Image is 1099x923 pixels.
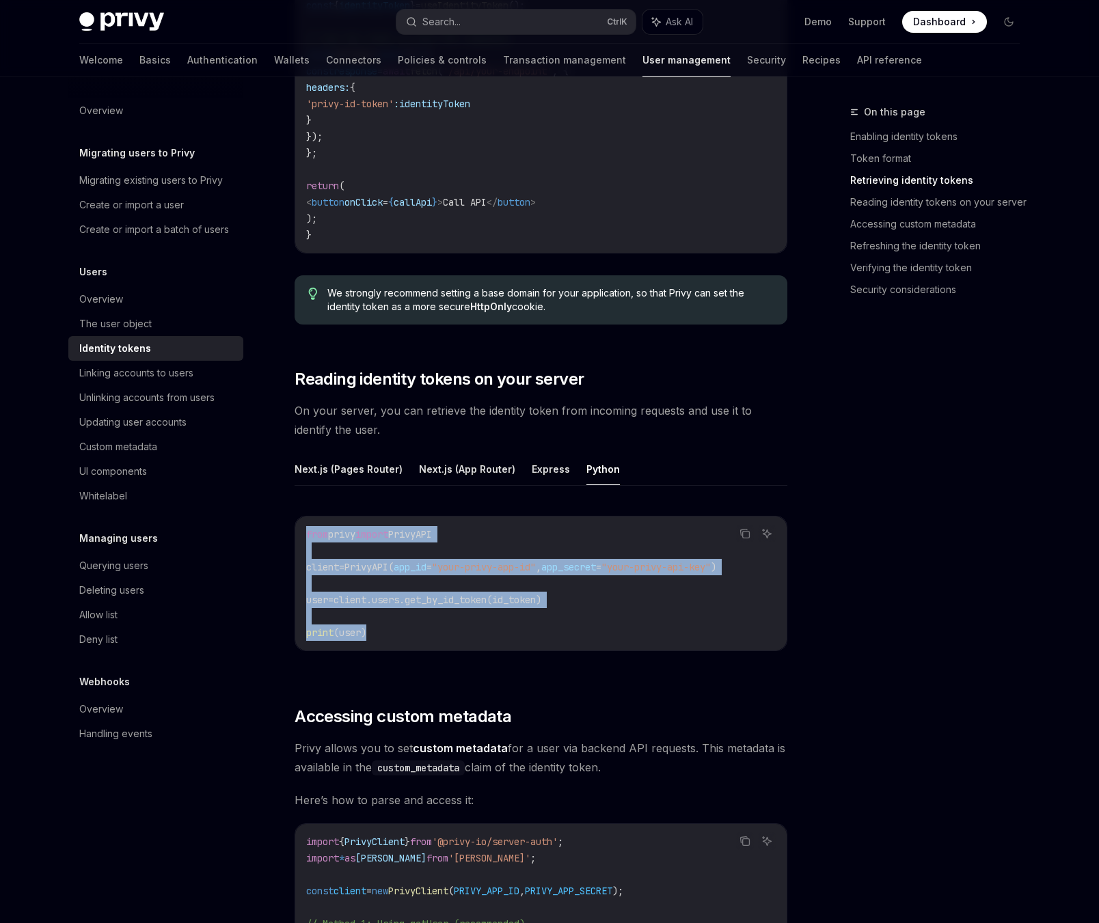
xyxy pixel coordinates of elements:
[334,885,366,897] span: client
[68,217,243,242] a: Create or import a batch of users
[850,213,1031,235] a: Accessing custom metadata
[79,365,193,381] div: Linking accounts to users
[850,169,1031,191] a: Retrieving identity tokens
[339,180,344,192] span: (
[850,191,1031,213] a: Reading identity tokens on your server
[355,852,426,864] span: [PERSON_NAME]
[79,488,127,504] div: Whitelabel
[339,836,344,848] span: {
[388,528,432,540] span: PrivyAPI
[187,44,258,77] a: Authentication
[642,44,731,77] a: User management
[388,196,394,208] span: {
[68,361,243,385] a: Linking accounts to users
[79,389,215,406] div: Unlinking accounts from users
[312,196,344,208] span: button
[295,790,787,810] span: Here’s how to parse and access it:
[68,721,243,746] a: Handling events
[366,885,372,897] span: =
[394,561,426,573] span: app_id
[68,553,243,578] a: Querying users
[79,12,164,31] img: dark logo
[344,196,383,208] span: onClick
[68,484,243,508] a: Whitelabel
[306,229,312,241] span: }
[308,288,318,300] svg: Tip
[394,196,432,208] span: callApi
[530,196,536,208] span: >
[79,340,151,357] div: Identity tokens
[344,836,405,848] span: PrivyClient
[857,44,922,77] a: API reference
[432,196,437,208] span: }
[306,81,350,94] span: headers:
[736,832,754,850] button: Copy the contents from the code block
[448,852,530,864] span: '[PERSON_NAME]'
[295,706,511,728] span: Accessing custom metadata
[68,697,243,721] a: Overview
[79,530,158,547] h5: Managing users
[596,561,601,573] span: =
[850,279,1031,301] a: Security considerations
[79,463,147,480] div: UI components
[532,453,570,485] button: Express
[426,852,448,864] span: from
[79,631,118,648] div: Deny list
[454,885,519,897] span: PRIVY_APP_ID
[326,44,381,77] a: Connectors
[306,885,334,897] span: const
[487,196,498,208] span: </
[558,836,563,848] span: ;
[306,836,339,848] span: import
[334,594,541,606] span: client.users.get_by_id_token(id_token)
[405,836,410,848] span: }
[758,525,776,542] button: Ask AI
[419,453,515,485] button: Next.js (App Router)
[327,286,774,314] span: We strongly recommend setting a base domain for your application, so that Privy can set the ident...
[388,885,448,897] span: PrivyClient
[306,130,323,143] span: });
[530,852,536,864] span: ;
[519,885,525,897] span: ,
[306,594,328,606] span: user
[344,561,394,573] span: PrivyAPI(
[306,212,317,225] span: );
[586,453,620,485] button: Python
[711,561,716,573] span: )
[372,885,388,897] span: new
[295,401,787,439] span: On your server, you can retrieve the identity token from incoming requests and use it to identify...
[432,561,536,573] span: "your-privy-app-id"
[295,739,787,777] span: Privy allows you to set for a user via backend API requests. This metadata is available in the cl...
[355,528,388,540] span: import
[536,561,541,573] span: ,
[79,172,223,189] div: Migrating existing users to Privy
[274,44,310,77] a: Wallets
[68,336,243,361] a: Identity tokens
[334,626,366,639] span: (user)
[68,98,243,123] a: Overview
[902,11,987,33] a: Dashboard
[306,626,334,639] span: print
[383,196,388,208] span: =
[503,44,626,77] a: Transaction management
[306,180,339,192] span: return
[306,852,339,864] span: import
[306,196,312,208] span: <
[68,603,243,627] a: Allow list
[79,44,123,77] a: Welcome
[448,885,454,897] span: (
[79,414,187,430] div: Updating user accounts
[372,760,465,775] code: custom_metadata
[350,81,355,94] span: {
[68,168,243,193] a: Migrating existing users to Privy
[68,385,243,410] a: Unlinking accounts from users
[295,453,403,485] button: Next.js (Pages Router)
[79,557,148,574] div: Querying users
[68,193,243,217] a: Create or import a user
[68,287,243,312] a: Overview
[79,221,229,238] div: Create or import a batch of users
[612,885,623,897] span: );
[68,435,243,459] a: Custom metadata
[601,561,711,573] span: "your-privy-api-key"
[68,578,243,603] a: Deleting users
